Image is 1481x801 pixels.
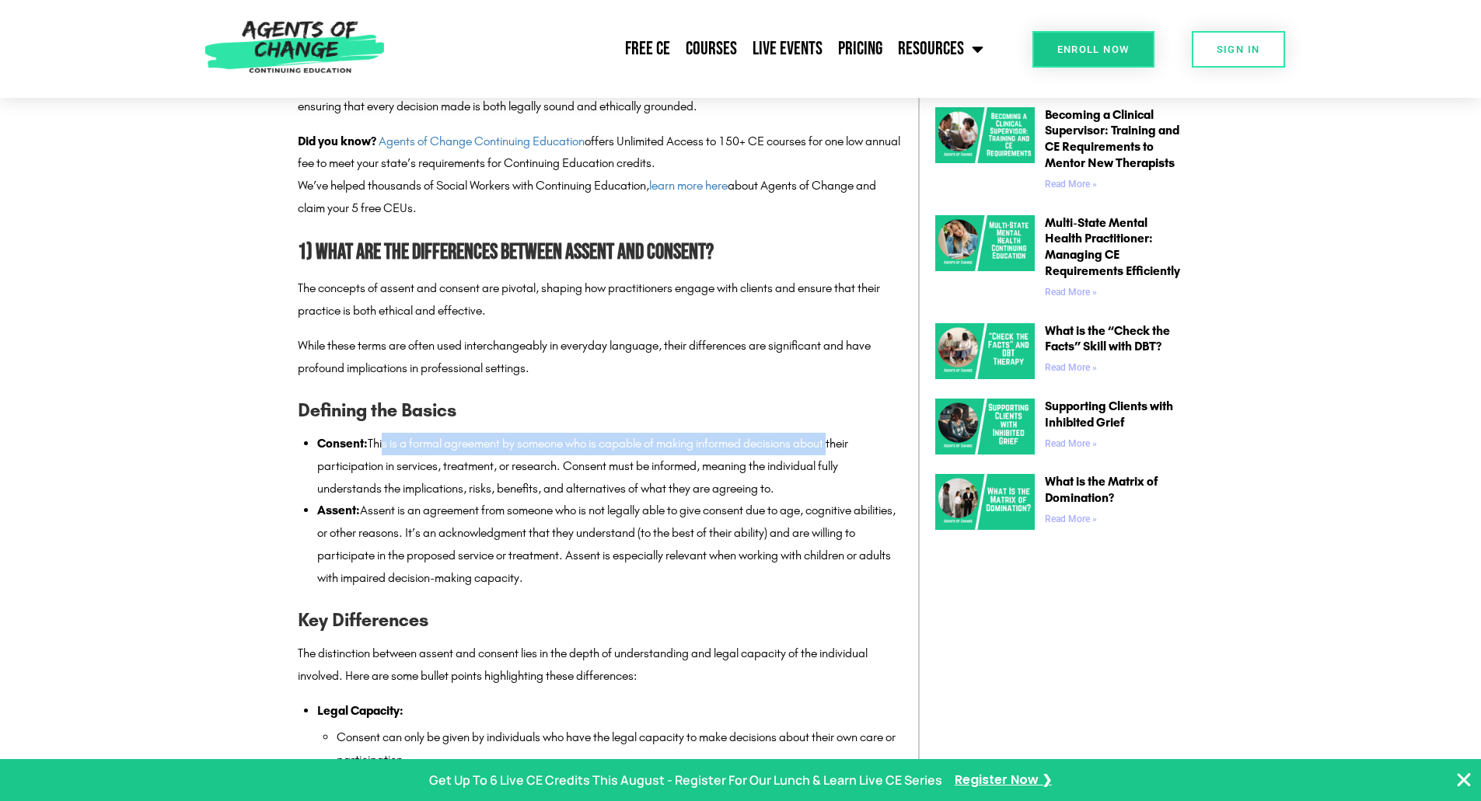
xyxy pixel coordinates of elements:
img: Supporting Clients with Inhibited Grief [935,399,1035,454]
p: The distinction between assent and consent lies in the depth of understanding and legal capacity ... [298,643,903,688]
strong: Assent: [317,503,360,517]
span: Enroll Now [1057,44,1130,54]
img: Becoming a Clinical Supervisor Training and CE Requirements (1) [935,107,1035,163]
button: Close Banner [1455,771,1473,789]
a: SIGN IN [1192,31,1285,68]
a: Read more about Multi-State Mental Health Practitioner: Managing CE Requirements Efficiently [1045,287,1097,298]
strong: Legal Capacity: [317,703,403,718]
a: Enroll Now [1032,31,1154,68]
li: This is a formal agreement by someone who is capable of making informed decisions about their par... [317,433,903,500]
h3: Defining the Basics [298,395,903,425]
p: We’ve helped thousands of Social Workers with Continuing Education, about Agents of Change and cl... [298,175,903,220]
a: learn more here [649,178,728,193]
a: Read more about Becoming a Clinical Supervisor: Training and CE Requirements to Mentor New Therap... [1045,179,1097,190]
a: Becoming a Clinical Supervisor Training and CE Requirements (1) [935,107,1035,196]
li: Assent is an agreement from someone who is not legally able to give consent due to age, cognitive... [317,500,903,589]
a: Register Now ❯ [955,769,1052,792]
a: Live Events [745,30,830,68]
a: Read more about Supporting Clients with Inhibited Grief [1045,438,1097,449]
strong: Did you know? [298,134,376,148]
a: Courses [678,30,745,68]
li: Consent can only be given by individuals who have the legal capacity to make decisions about thei... [337,726,903,771]
h3: Key Differences [298,605,903,635]
p: Get Up To 6 Live CE Credits This August - Register For Our Lunch & Learn Live CE Series [429,769,942,792]
a: Pricing [830,30,890,68]
strong: Consent: [317,436,368,451]
a: Free CE [617,30,678,68]
a: Becoming a Clinical Supervisor: Training and CE Requirements to Mentor New Therapists [1045,107,1179,170]
p: While these terms are often used interchangeably in everyday language, their differences are sign... [298,335,903,380]
a: Multi-State Mental Health Continuing Education [935,215,1035,304]
a: Read more about What is the “Check the Facts” Skill with DBT? [1045,362,1097,373]
img: “Check the Facts” and DBT [935,323,1035,379]
a: Read more about What is the Matrix of Domination? [1045,514,1097,524]
a: Supporting Clients with Inhibited Grief [1045,399,1173,430]
p: The concepts of assent and consent are pivotal, shaping how practitioners engage with clients and... [298,277,903,322]
nav: Menu [393,30,991,68]
a: What is the Matrix of Domination? [1045,474,1158,505]
img: What Is the Matrix of Domination [935,474,1035,530]
span: SIGN IN [1217,44,1260,54]
a: Resources [890,30,991,68]
a: What is the “Check the Facts” Skill with DBT? [1045,323,1170,354]
p: offers Unlimited Access to 150+ CE courses for one low annual fee to meet your state’s requiremen... [298,131,903,176]
a: Agents of Change Continuing Education [379,134,585,148]
img: Multi-State Mental Health Continuing Education [935,215,1035,271]
h2: 1) What are the Differences Between Assent and Consent? [298,235,903,270]
a: Multi-State Mental Health Practitioner: Managing CE Requirements Efficiently [1045,215,1180,278]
